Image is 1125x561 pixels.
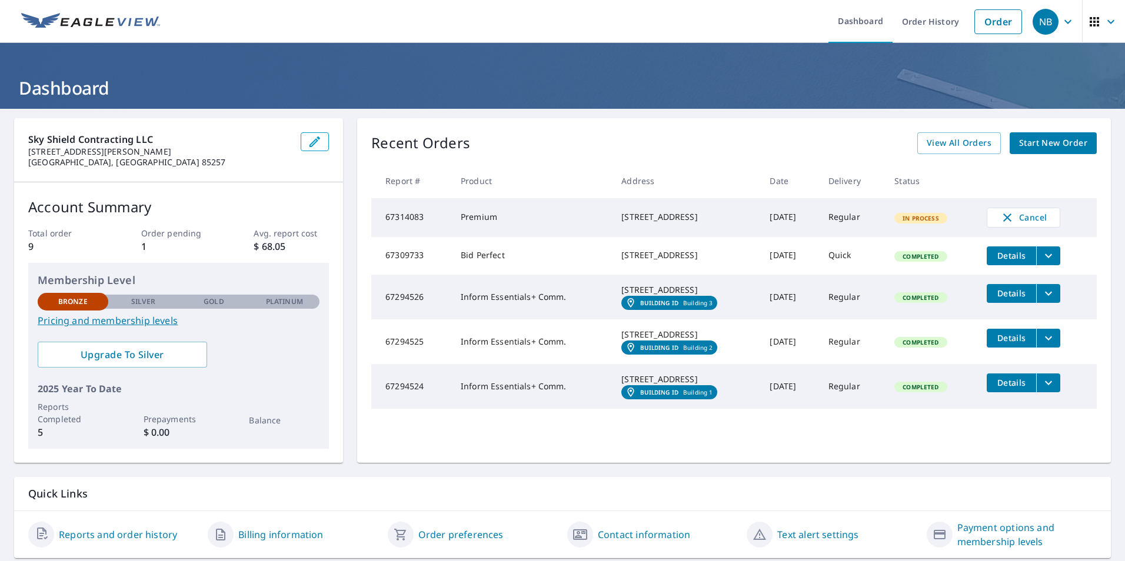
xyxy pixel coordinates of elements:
p: Sky Shield Contracting LLC [28,132,291,146]
button: detailsBtn-67309733 [987,246,1036,265]
a: Building IDBuilding 1 [621,385,717,399]
a: Reports and order history [59,527,177,542]
a: Billing information [238,527,323,542]
p: Gold [204,296,224,307]
span: View All Orders [927,136,991,151]
a: Order preferences [418,527,504,542]
th: Product [451,163,612,198]
td: [DATE] [760,198,818,237]
p: [GEOGRAPHIC_DATA], [GEOGRAPHIC_DATA] 85257 [28,157,291,168]
th: Status [885,163,977,198]
a: View All Orders [917,132,1001,154]
a: Text alert settings [777,527,858,542]
div: [STREET_ADDRESS] [621,284,751,296]
button: filesDropdownBtn-67294526 [1036,284,1060,303]
span: Details [994,288,1029,299]
td: Quick [819,237,886,275]
td: Inform Essentials+ Comm. [451,364,612,409]
button: detailsBtn-67294525 [987,329,1036,348]
th: Address [612,163,760,198]
a: Upgrade To Silver [38,342,207,368]
span: Details [994,377,1029,388]
em: Building ID [640,344,678,351]
td: [DATE] [760,364,818,409]
span: Completed [896,252,946,261]
p: Quick Links [28,486,1097,501]
p: Account Summary [28,196,329,218]
td: [DATE] [760,237,818,275]
h1: Dashboard [14,76,1111,100]
button: filesDropdownBtn-67309733 [1036,246,1060,265]
span: Details [994,250,1029,261]
td: 67294524 [371,364,451,409]
p: Order pending [141,227,217,239]
td: 67309733 [371,237,451,275]
td: Premium [451,198,612,237]
div: [STREET_ADDRESS] [621,211,751,223]
p: Avg. report cost [254,227,329,239]
td: Regular [819,198,886,237]
a: Start New Order [1010,132,1097,154]
p: 9 [28,239,104,253]
span: Upgrade To Silver [47,348,198,361]
span: Completed [896,338,946,346]
td: 67314083 [371,198,451,237]
img: EV Logo [21,13,160,31]
th: Report # [371,163,451,198]
a: Contact information [598,527,690,542]
p: Silver [131,296,156,307]
p: $ 0.00 [144,425,214,439]
td: Regular [819,275,886,319]
th: Delivery [819,163,886,198]
a: Payment options and membership levels [957,520,1097,549]
td: 67294526 [371,275,451,319]
p: 2025 Year To Date [38,382,319,396]
a: Building IDBuilding 2 [621,340,717,355]
td: Regular [819,319,886,364]
p: [STREET_ADDRESS][PERSON_NAME] [28,146,291,157]
th: Date [760,163,818,198]
td: Inform Essentials+ Comm. [451,319,612,364]
p: Bronze [58,296,88,307]
button: detailsBtn-67294526 [987,284,1036,303]
td: [DATE] [760,275,818,319]
p: Total order [28,227,104,239]
div: [STREET_ADDRESS] [621,373,751,385]
p: Membership Level [38,272,319,288]
em: Building ID [640,299,678,306]
span: Completed [896,383,946,391]
td: [DATE] [760,319,818,364]
button: filesDropdownBtn-67294524 [1036,373,1060,392]
p: 1 [141,239,217,253]
span: In Process [896,214,946,222]
td: Regular [819,364,886,409]
div: [STREET_ADDRESS] [621,249,751,261]
p: 5 [38,425,108,439]
a: Pricing and membership levels [38,313,319,328]
td: Inform Essentials+ Comm. [451,275,612,319]
button: filesDropdownBtn-67294525 [1036,329,1060,348]
span: Details [994,332,1029,343]
span: Completed [896,293,946,302]
button: detailsBtn-67294524 [987,373,1036,392]
p: Balance [249,414,319,426]
button: Cancel [987,208,1060,228]
em: Building ID [640,389,678,396]
td: Bid Perfect [451,237,612,275]
a: Order [974,9,1022,34]
td: 67294525 [371,319,451,364]
div: NB [1033,9,1059,35]
p: Reports Completed [38,400,108,425]
span: Cancel [999,211,1048,225]
p: $ 68.05 [254,239,329,253]
p: Prepayments [144,413,214,425]
div: [STREET_ADDRESS] [621,329,751,340]
span: Start New Order [1019,136,1087,151]
p: Platinum [266,296,303,307]
p: Recent Orders [371,132,470,154]
a: Building IDBuilding 3 [621,296,717,310]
